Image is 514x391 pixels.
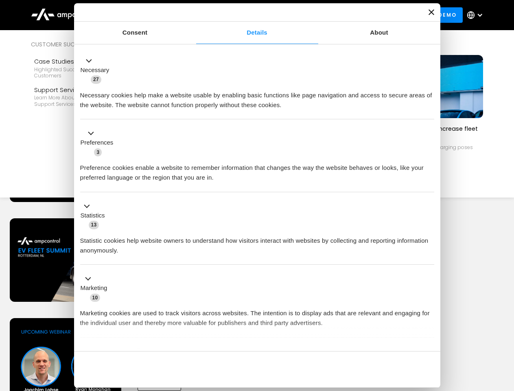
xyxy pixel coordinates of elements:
[80,347,147,357] button: Unclassified (2)
[81,211,105,220] label: Statistics
[317,358,434,381] button: Okay
[31,82,132,111] a: Support ServicesLearn more about Ampcontrol’s support services
[91,75,101,83] span: 27
[429,9,434,15] button: Close banner
[89,221,99,229] span: 13
[34,94,129,107] div: Learn more about Ampcontrol’s support services
[80,56,114,84] button: Necessary (27)
[134,348,142,356] span: 2
[31,54,132,82] a: Case StudiesHighlighted success stories From Our Customers
[80,274,112,303] button: Marketing (10)
[80,302,434,328] div: Marketing cookies are used to track visitors across websites. The intention is to display ads tha...
[94,148,102,156] span: 3
[34,57,129,66] div: Case Studies
[196,22,318,44] a: Details
[80,157,434,182] div: Preference cookies enable a website to remember information that changes the way the website beha...
[318,22,440,44] a: About
[31,40,132,49] div: Customer success
[81,283,107,293] label: Marketing
[80,230,434,255] div: Statistic cookies help website owners to understand how visitors interact with websites by collec...
[74,22,196,44] a: Consent
[80,84,434,110] div: Necessary cookies help make a website usable by enabling basic functions like page navigation and...
[34,86,129,94] div: Support Services
[81,138,114,147] label: Preferences
[80,129,118,157] button: Preferences (3)
[34,66,129,79] div: Highlighted success stories From Our Customers
[81,66,109,75] label: Necessary
[80,201,110,230] button: Statistics (13)
[90,294,101,302] span: 10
